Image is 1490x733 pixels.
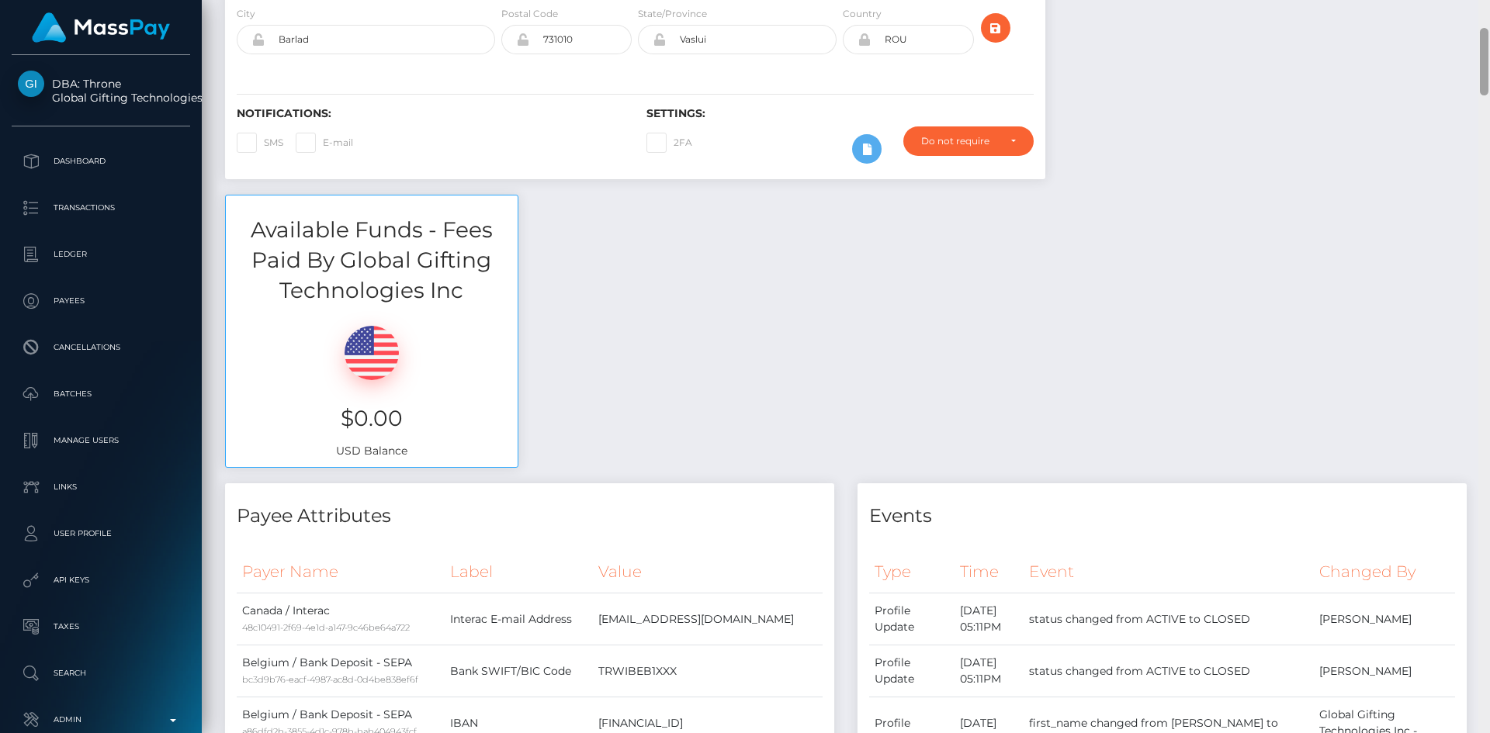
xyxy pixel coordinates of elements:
td: TRWIBEB1XXX [593,645,823,697]
img: USD.png [345,326,399,380]
th: Event [1024,551,1314,593]
img: Global Gifting Technologies Inc [18,71,44,97]
p: Admin [18,708,184,731]
td: Profile Update [869,645,955,697]
label: State/Province [638,7,707,21]
h3: Available Funds - Fees Paid By Global Gifting Technologies Inc [226,215,518,306]
a: User Profile [12,514,190,553]
th: Value [593,551,823,593]
td: Belgium / Bank Deposit - SEPA [237,645,445,697]
a: Search [12,654,190,693]
label: SMS [237,133,283,153]
div: USD Balance [226,306,518,467]
td: status changed from ACTIVE to CLOSED [1024,645,1314,697]
div: Do not require [921,135,998,147]
a: Batches [12,375,190,413]
h6: Settings: [646,107,1033,120]
a: Transactions [12,188,190,227]
label: Postal Code [501,7,558,21]
img: MassPay Logo [32,12,170,43]
p: API Keys [18,569,184,592]
th: Payer Name [237,551,445,593]
p: Dashboard [18,150,184,173]
h4: Events [869,503,1455,530]
label: City [237,7,255,21]
a: Taxes [12,607,190,646]
th: Changed By [1314,551,1455,593]
p: Links [18,475,184,499]
a: Dashboard [12,142,190,181]
small: bc3d9b76-eacf-4987-ac8d-0d4be838ef6f [242,674,418,685]
td: Canada / Interac [237,593,445,645]
th: Type [869,551,955,593]
td: [PERSON_NAME] [1314,593,1455,645]
h4: Payee Attributes [237,503,823,530]
td: [EMAIL_ADDRESS][DOMAIN_NAME] [593,593,823,645]
p: Ledger [18,243,184,266]
small: 48c10491-2f69-4e1d-a147-9c46be64a722 [242,622,410,633]
h6: Notifications: [237,107,623,120]
td: [PERSON_NAME] [1314,645,1455,697]
td: [DATE] 05:11PM [955,645,1024,697]
label: Country [843,7,882,21]
a: Links [12,468,190,507]
p: Taxes [18,615,184,638]
td: Interac E-mail Address [445,593,592,645]
p: Transactions [18,196,184,220]
a: Payees [12,282,190,320]
span: DBA: Throne Global Gifting Technologies Inc [12,77,190,105]
label: 2FA [646,133,692,153]
td: Profile Update [869,593,955,645]
th: Time [955,551,1024,593]
a: API Keys [12,561,190,600]
td: Bank SWIFT/BIC Code [445,645,592,697]
p: Search [18,662,184,685]
p: Manage Users [18,429,184,452]
a: Ledger [12,235,190,274]
p: Payees [18,289,184,313]
td: [DATE] 05:11PM [955,593,1024,645]
h3: $0.00 [237,403,506,434]
a: Manage Users [12,421,190,460]
p: User Profile [18,522,184,545]
a: Cancellations [12,328,190,367]
td: status changed from ACTIVE to CLOSED [1024,593,1314,645]
th: Label [445,551,592,593]
p: Batches [18,382,184,406]
label: E-mail [296,133,353,153]
p: Cancellations [18,336,184,359]
button: Do not require [903,126,1034,156]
